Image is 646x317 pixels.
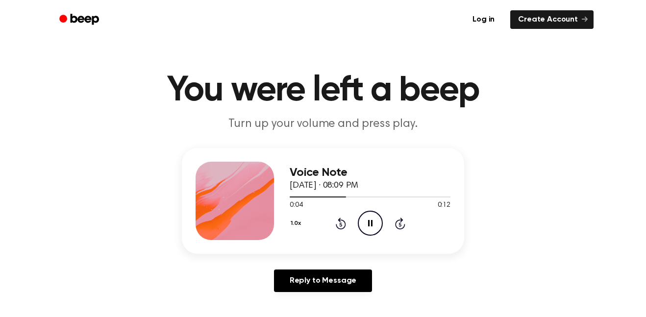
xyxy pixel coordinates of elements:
[72,73,574,108] h1: You were left a beep
[290,166,450,179] h3: Voice Note
[135,116,511,132] p: Turn up your volume and press play.
[290,215,304,232] button: 1.0x
[463,8,504,31] a: Log in
[290,181,358,190] span: [DATE] · 08:09 PM
[438,200,450,211] span: 0:12
[510,10,594,29] a: Create Account
[290,200,302,211] span: 0:04
[52,10,108,29] a: Beep
[274,269,372,292] a: Reply to Message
